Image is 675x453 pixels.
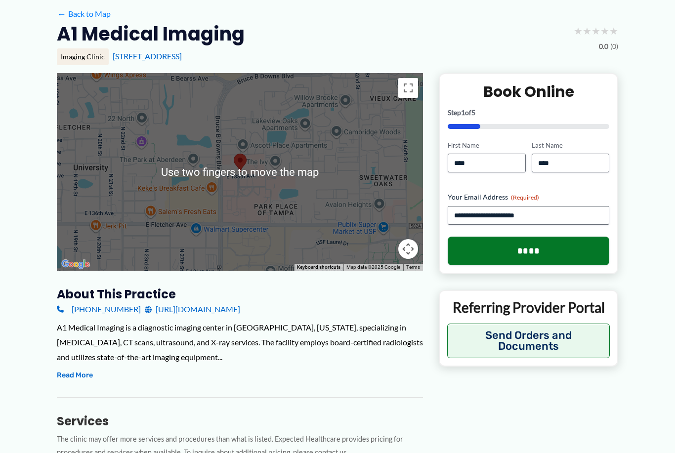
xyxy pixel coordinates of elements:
[57,287,423,302] h3: About this practice
[398,78,418,98] button: Toggle fullscreen view
[448,192,609,202] label: Your Email Address
[583,22,591,40] span: ★
[57,320,423,364] div: A1 Medical Imaging is a diagnostic imaging center in [GEOGRAPHIC_DATA], [US_STATE], specializing ...
[57,413,423,429] h3: Services
[574,22,583,40] span: ★
[511,194,539,201] span: (Required)
[346,264,400,270] span: Map data ©2025 Google
[591,22,600,40] span: ★
[59,258,92,271] img: Google
[57,370,93,381] button: Read More
[609,22,618,40] span: ★
[610,40,618,53] span: (0)
[447,324,610,358] button: Send Orders and Documents
[145,302,240,317] a: [URL][DOMAIN_NAME]
[532,141,609,150] label: Last Name
[447,298,610,316] p: Referring Provider Portal
[600,22,609,40] span: ★
[297,264,340,271] button: Keyboard shortcuts
[57,22,245,46] h2: A1 Medical Imaging
[448,141,525,150] label: First Name
[57,9,66,18] span: ←
[461,108,465,117] span: 1
[406,264,420,270] a: Terms (opens in new tab)
[57,48,109,65] div: Imaging Clinic
[599,40,608,53] span: 0.0
[448,82,609,101] h2: Book Online
[57,6,111,21] a: ←Back to Map
[398,239,418,259] button: Map camera controls
[471,108,475,117] span: 5
[448,109,609,116] p: Step of
[113,51,182,61] a: [STREET_ADDRESS]
[57,302,141,317] a: [PHONE_NUMBER]
[59,258,92,271] a: Open this area in Google Maps (opens a new window)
